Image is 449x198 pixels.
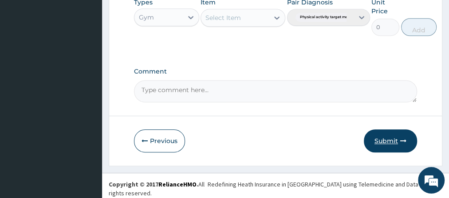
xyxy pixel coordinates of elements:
strong: Copyright © 2017 . [109,180,198,188]
div: Minimize live chat window [146,4,167,26]
div: Chat with us now [46,50,149,61]
a: RelianceHMO [158,180,197,188]
button: Add [401,18,437,36]
img: d_794563401_company_1708531726252_794563401 [16,44,36,66]
div: Redefining Heath Insurance in [GEOGRAPHIC_DATA] using Telemedicine and Data Science! [208,180,442,189]
div: Gym [139,13,154,22]
button: Submit [364,129,417,152]
textarea: Type your message and hit 'Enter' [4,116,169,148]
span: We're online! [51,49,122,138]
label: Comment [134,68,417,75]
div: Select Item [205,13,241,22]
button: Previous [134,129,185,152]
